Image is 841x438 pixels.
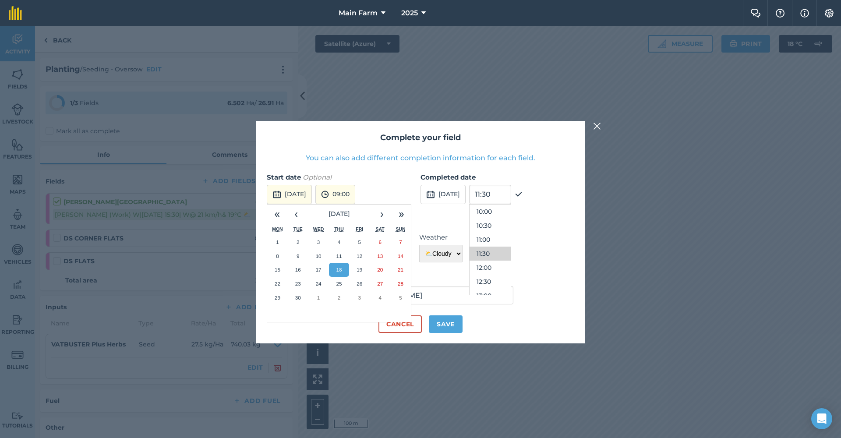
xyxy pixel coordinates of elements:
[800,8,809,18] img: svg+xml;base64,PHN2ZyB4bWxucz0iaHR0cDovL3d3dy53My5vcmcvMjAwMC9zdmciIHdpZHRoPSIxNyIgaGVpZ2h0PSIxNy...
[376,226,385,232] abbr: Saturday
[470,219,511,233] button: 10:30
[288,249,308,263] button: 9 September 2025
[329,210,350,218] span: [DATE]
[267,131,574,144] h2: Complete your field
[357,267,362,272] abbr: 19 September 2025
[276,239,279,245] abbr: 1 September 2025
[275,295,280,300] abbr: 29 September 2025
[378,315,422,333] button: Cancel
[288,291,308,305] button: 30 September 2025
[356,226,363,232] abbr: Friday
[286,205,306,224] button: ‹
[377,253,383,259] abbr: 13 September 2025
[288,263,308,277] button: 16 September 2025
[377,267,383,272] abbr: 20 September 2025
[308,277,329,291] button: 24 September 2025
[267,214,574,226] h3: Weather
[308,235,329,249] button: 3 September 2025
[9,6,22,20] img: fieldmargin Logo
[329,263,350,277] button: 18 September 2025
[390,277,411,291] button: 28 September 2025
[308,263,329,277] button: 17 September 2025
[398,253,403,259] abbr: 14 September 2025
[398,267,403,272] abbr: 21 September 2025
[336,267,342,272] abbr: 18 September 2025
[267,205,286,224] button: «
[334,226,344,232] abbr: Thursday
[295,281,301,286] abbr: 23 September 2025
[306,205,372,224] button: [DATE]
[357,253,362,259] abbr: 12 September 2025
[315,185,355,204] button: 09:00
[515,189,523,200] img: svg+xml;base64,PHN2ZyB4bWxucz0iaHR0cDovL3d3dy53My5vcmcvMjAwMC9zdmciIHdpZHRoPSIxOCIgaGVpZ2h0PSIyNC...
[267,263,288,277] button: 15 September 2025
[593,121,601,131] img: svg+xml;base64,PHN2ZyB4bWxucz0iaHR0cDovL3d3dy53My5vcmcvMjAwMC9zdmciIHdpZHRoPSIyMiIgaGVpZ2h0PSIzMC...
[267,235,288,249] button: 1 September 2025
[293,226,303,232] abbr: Tuesday
[358,239,361,245] abbr: 5 September 2025
[429,315,463,333] button: Save
[399,239,402,245] abbr: 7 September 2025
[392,205,411,224] button: »
[349,263,370,277] button: 19 September 2025
[470,233,511,247] button: 11:00
[349,235,370,249] button: 5 September 2025
[276,253,279,259] abbr: 8 September 2025
[316,253,322,259] abbr: 10 September 2025
[824,9,834,18] img: A cog icon
[398,281,403,286] abbr: 28 September 2025
[336,281,342,286] abbr: 25 September 2025
[303,173,332,181] em: Optional
[370,291,390,305] button: 4 October 2025
[399,295,402,300] abbr: 5 October 2025
[401,8,418,18] span: 2025
[267,173,301,181] strong: Start date
[349,277,370,291] button: 26 September 2025
[267,291,288,305] button: 29 September 2025
[419,232,463,243] label: Weather
[321,189,329,200] img: svg+xml;base64,PD94bWwgdmVyc2lvbj0iMS4wIiBlbmNvZGluZz0idXRmLTgiPz4KPCEtLSBHZW5lcmF0b3I6IEFkb2JlIE...
[372,205,392,224] button: ›
[338,239,340,245] abbr: 4 September 2025
[308,249,329,263] button: 10 September 2025
[378,295,381,300] abbr: 4 October 2025
[288,235,308,249] button: 2 September 2025
[313,226,324,232] abbr: Wednesday
[295,295,301,300] abbr: 30 September 2025
[316,281,322,286] abbr: 24 September 2025
[420,185,466,204] button: [DATE]
[306,153,535,163] button: You can also add different completion information for each field.
[377,281,383,286] abbr: 27 September 2025
[317,239,320,245] abbr: 3 September 2025
[336,253,342,259] abbr: 11 September 2025
[470,247,511,261] button: 11:30
[357,281,362,286] abbr: 26 September 2025
[396,226,405,232] abbr: Sunday
[339,8,378,18] span: Main Farm
[329,235,350,249] button: 4 September 2025
[370,277,390,291] button: 27 September 2025
[267,249,288,263] button: 8 September 2025
[338,295,340,300] abbr: 2 October 2025
[267,277,288,291] button: 22 September 2025
[329,249,350,263] button: 11 September 2025
[316,267,322,272] abbr: 17 September 2025
[390,249,411,263] button: 14 September 2025
[470,261,511,275] button: 12:00
[272,226,283,232] abbr: Monday
[470,275,511,289] button: 12:30
[288,277,308,291] button: 23 September 2025
[295,267,301,272] abbr: 16 September 2025
[390,263,411,277] button: 21 September 2025
[470,205,511,219] button: 10:00
[750,9,761,18] img: Two speech bubbles overlapping with the left bubble in the forefront
[308,291,329,305] button: 1 October 2025
[775,9,785,18] img: A question mark icon
[811,408,832,429] div: Open Intercom Messenger
[272,189,281,200] img: svg+xml;base64,PD94bWwgdmVyc2lvbj0iMS4wIiBlbmNvZGluZz0idXRmLTgiPz4KPCEtLSBHZW5lcmF0b3I6IEFkb2JlIE...
[390,291,411,305] button: 5 October 2025
[297,239,299,245] abbr: 2 September 2025
[370,263,390,277] button: 20 September 2025
[470,289,511,303] button: 13:00
[378,239,381,245] abbr: 6 September 2025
